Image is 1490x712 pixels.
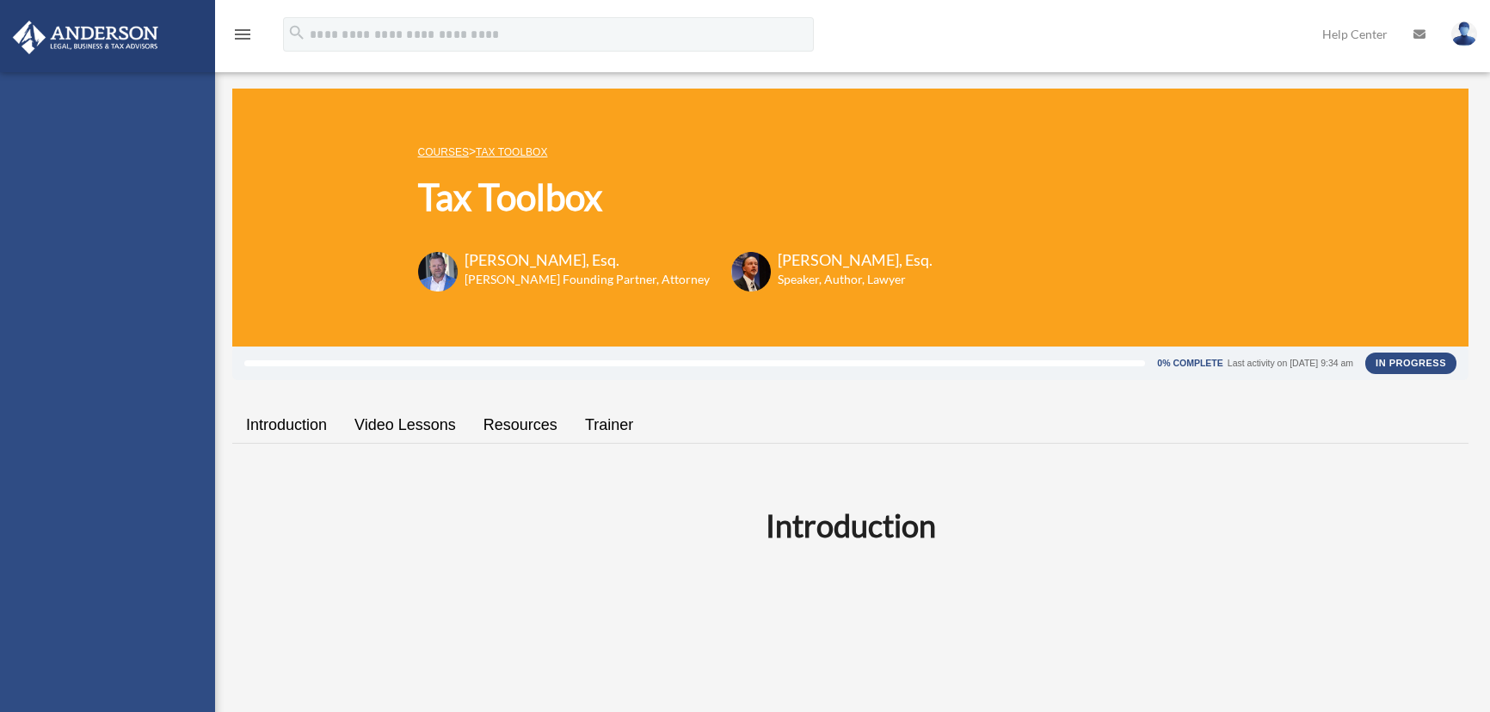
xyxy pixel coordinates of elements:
h1: Tax Toolbox [418,172,933,223]
h6: Speaker, Author, Lawyer [778,271,911,288]
h2: Introduction [243,504,1458,547]
h3: [PERSON_NAME], Esq. [778,249,933,271]
a: Tax Toolbox [476,146,547,158]
i: search [287,23,306,42]
h3: [PERSON_NAME], Esq. [465,249,710,271]
a: Introduction [232,401,341,450]
div: In Progress [1365,353,1456,373]
a: Trainer [571,401,647,450]
a: menu [232,30,253,45]
a: COURSES [418,146,469,158]
a: Resources [470,401,571,450]
i: menu [232,24,253,45]
img: Anderson Advisors Platinum Portal [8,21,163,54]
img: User Pic [1451,21,1477,46]
p: > [418,141,933,163]
h6: [PERSON_NAME] Founding Partner, Attorney [465,271,710,288]
a: Video Lessons [341,401,470,450]
img: Scott-Estill-Headshot.png [731,252,771,292]
div: 0% Complete [1157,359,1222,368]
div: Last activity on [DATE] 9:34 am [1228,359,1353,368]
img: Toby-circle-head.png [418,252,458,292]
